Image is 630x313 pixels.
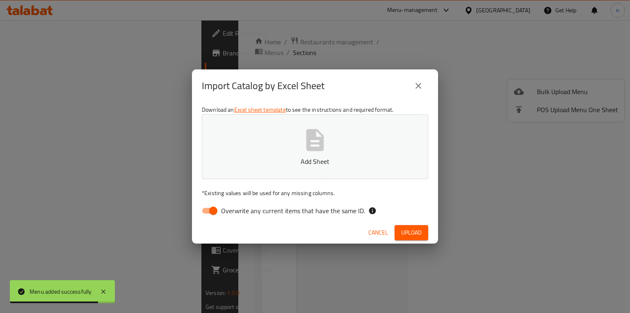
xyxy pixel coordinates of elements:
svg: If the overwrite option isn't selected, then the items that match an existing ID will be ignored ... [368,207,377,215]
button: Add Sheet [202,114,428,179]
p: Add Sheet [215,156,415,166]
span: Overwrite any current items that have the same ID. [221,206,365,216]
button: Upload [395,225,428,240]
div: Menu added successfully [30,287,92,296]
button: Cancel [365,225,391,240]
a: Excel sheet template [234,104,286,115]
p: Existing values will be used for any missing columns. [202,189,428,197]
span: Cancel [368,228,388,238]
div: Download an to see the instructions and required format. [192,102,438,221]
button: close [409,76,428,96]
span: Upload [401,228,422,238]
h2: Import Catalog by Excel Sheet [202,79,324,92]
